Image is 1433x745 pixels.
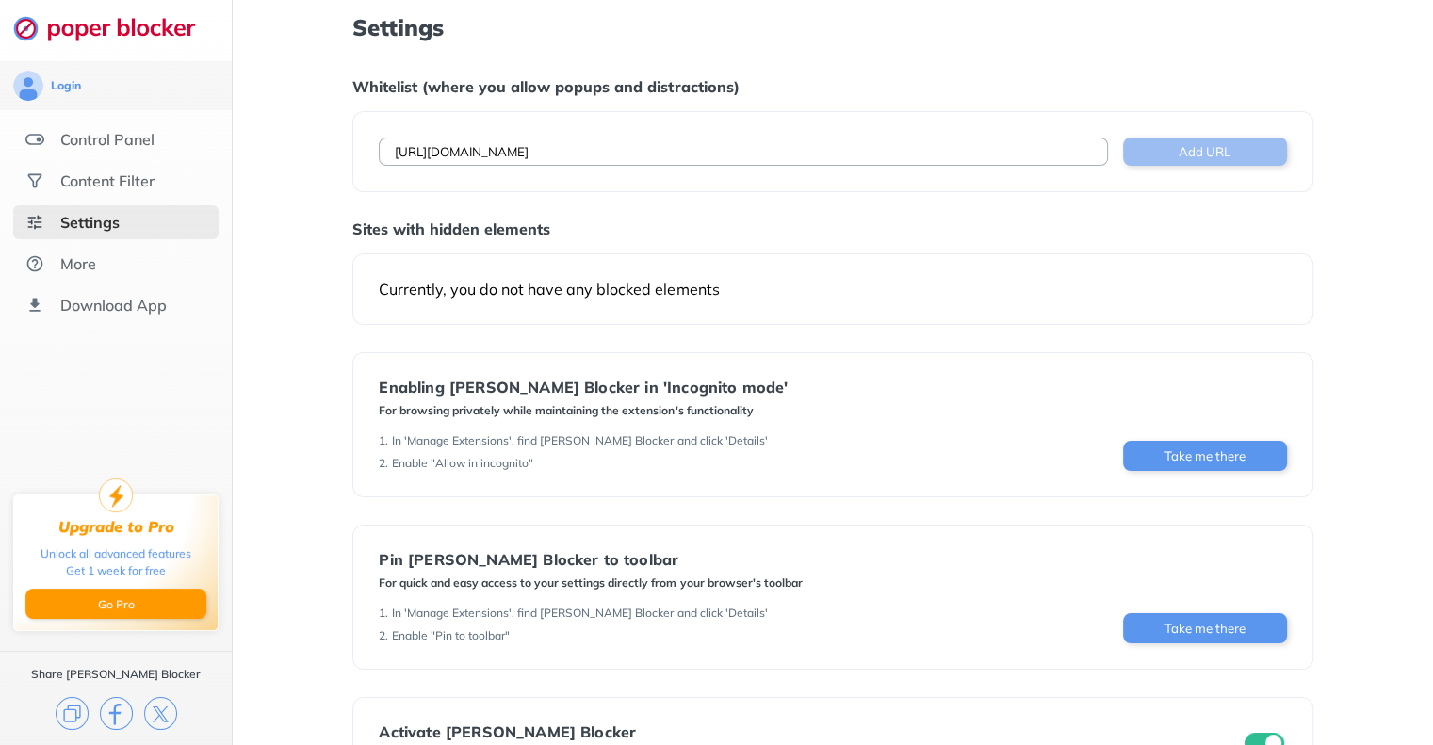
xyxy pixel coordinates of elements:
div: Enable "Allow in incognito" [392,456,533,471]
div: 1 . [379,606,388,621]
div: Content Filter [60,171,155,190]
img: features.svg [25,130,44,149]
div: Enable "Pin to toolbar" [392,628,510,643]
button: Go Pro [25,589,206,619]
div: More [60,254,96,273]
img: download-app.svg [25,296,44,315]
img: avatar.svg [13,71,43,101]
div: Activate [PERSON_NAME] Blocker [379,723,636,740]
input: Example: twitter.com [379,138,1107,166]
div: For browsing privately while maintaining the extension's functionality [379,403,788,418]
div: Whitelist (where you allow popups and distractions) [352,77,1312,96]
h1: Settings [352,15,1312,40]
div: 2 . [379,628,388,643]
div: Login [51,78,81,93]
div: Download App [60,296,167,315]
img: copy.svg [56,697,89,730]
img: social.svg [25,171,44,190]
div: 1 . [379,433,388,448]
div: Share [PERSON_NAME] Blocker [31,667,201,682]
img: upgrade-to-pro.svg [99,478,133,512]
div: In 'Manage Extensions', find [PERSON_NAME] Blocker and click 'Details' [392,433,767,448]
div: Get 1 week for free [66,562,166,579]
div: Upgrade to Pro [58,518,174,536]
div: Pin [PERSON_NAME] Blocker to toolbar [379,551,802,568]
img: logo-webpage.svg [13,15,216,41]
div: Control Panel [60,130,155,149]
button: Take me there [1123,613,1287,643]
div: Currently, you do not have any blocked elements [379,280,1286,299]
img: x.svg [144,697,177,730]
div: Enabling [PERSON_NAME] Blocker in 'Incognito mode' [379,379,788,396]
div: Sites with hidden elements [352,219,1312,238]
div: For quick and easy access to your settings directly from your browser's toolbar [379,575,802,591]
button: Add URL [1123,138,1287,166]
div: 2 . [379,456,388,471]
div: Unlock all advanced features [41,545,191,562]
img: about.svg [25,254,44,273]
div: In 'Manage Extensions', find [PERSON_NAME] Blocker and click 'Details' [392,606,767,621]
img: facebook.svg [100,697,133,730]
button: Take me there [1123,441,1287,471]
div: Settings [60,213,120,232]
img: settings-selected.svg [25,213,44,232]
